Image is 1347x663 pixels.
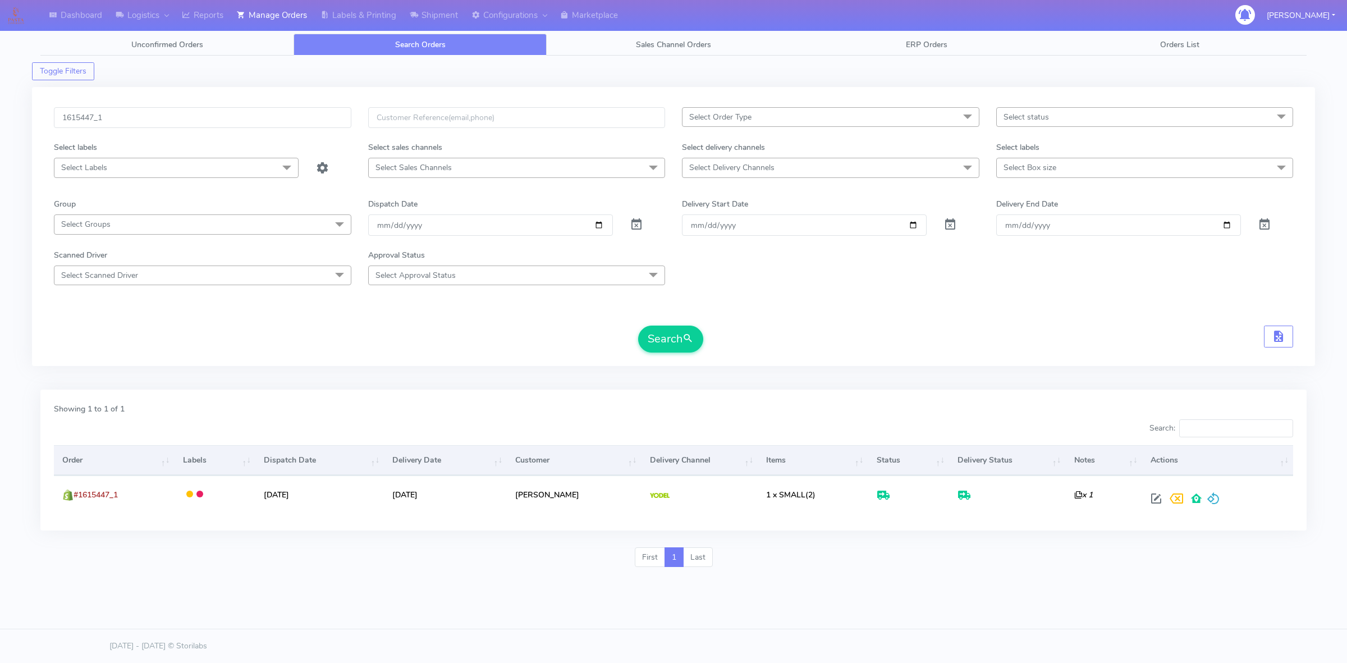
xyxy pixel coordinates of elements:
span: Select status [1004,112,1049,122]
ul: Tabs [40,34,1307,56]
th: Status: activate to sort column ascending [868,445,949,475]
label: Search: [1149,419,1293,437]
span: ERP Orders [906,39,947,50]
span: Select Labels [61,162,107,173]
td: [DATE] [255,475,384,513]
input: Search: [1179,419,1293,437]
span: (2) [766,490,815,500]
label: Delivery Start Date [682,198,748,210]
button: [PERSON_NAME] [1258,4,1344,27]
label: Group [54,198,76,210]
th: Delivery Status: activate to sort column ascending [949,445,1066,475]
span: Select Approval Status [375,270,456,281]
span: Sales Channel Orders [636,39,711,50]
img: shopify.png [62,490,74,501]
img: Yodel [650,493,670,499]
label: Approval Status [368,249,425,261]
th: Actions: activate to sort column ascending [1142,445,1293,475]
span: Select Box size [1004,162,1056,173]
td: [DATE] [384,475,507,513]
span: 1 x SMALL [766,490,805,500]
td: [PERSON_NAME] [507,475,641,513]
span: #1615447_1 [74,490,118,500]
span: Select Order Type [689,112,752,122]
span: Select Sales Channels [375,162,452,173]
th: Labels: activate to sort column ascending [174,445,255,475]
span: Unconfirmed Orders [131,39,203,50]
label: Select labels [54,141,97,153]
span: Select Delivery Channels [689,162,775,173]
span: Orders List [1160,39,1199,50]
th: Dispatch Date: activate to sort column ascending [255,445,384,475]
button: Toggle Filters [32,62,94,80]
input: Order Id [54,107,351,128]
label: Scanned Driver [54,249,107,261]
label: Dispatch Date [368,198,418,210]
i: x 1 [1074,490,1093,500]
span: Search Orders [395,39,446,50]
label: Delivery End Date [996,198,1058,210]
input: Customer Reference(email,phone) [368,107,666,128]
th: Delivery Channel: activate to sort column ascending [642,445,758,475]
label: Select labels [996,141,1039,153]
span: Select Scanned Driver [61,270,138,281]
th: Order: activate to sort column ascending [54,445,174,475]
th: Items: activate to sort column ascending [758,445,868,475]
span: Select Groups [61,219,111,230]
label: Select sales channels [368,141,442,153]
th: Notes: activate to sort column ascending [1066,445,1142,475]
th: Delivery Date: activate to sort column ascending [384,445,507,475]
button: Search [638,326,703,353]
label: Showing 1 to 1 of 1 [54,403,125,415]
a: 1 [665,547,684,568]
th: Customer: activate to sort column ascending [507,445,641,475]
label: Select delivery channels [682,141,765,153]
